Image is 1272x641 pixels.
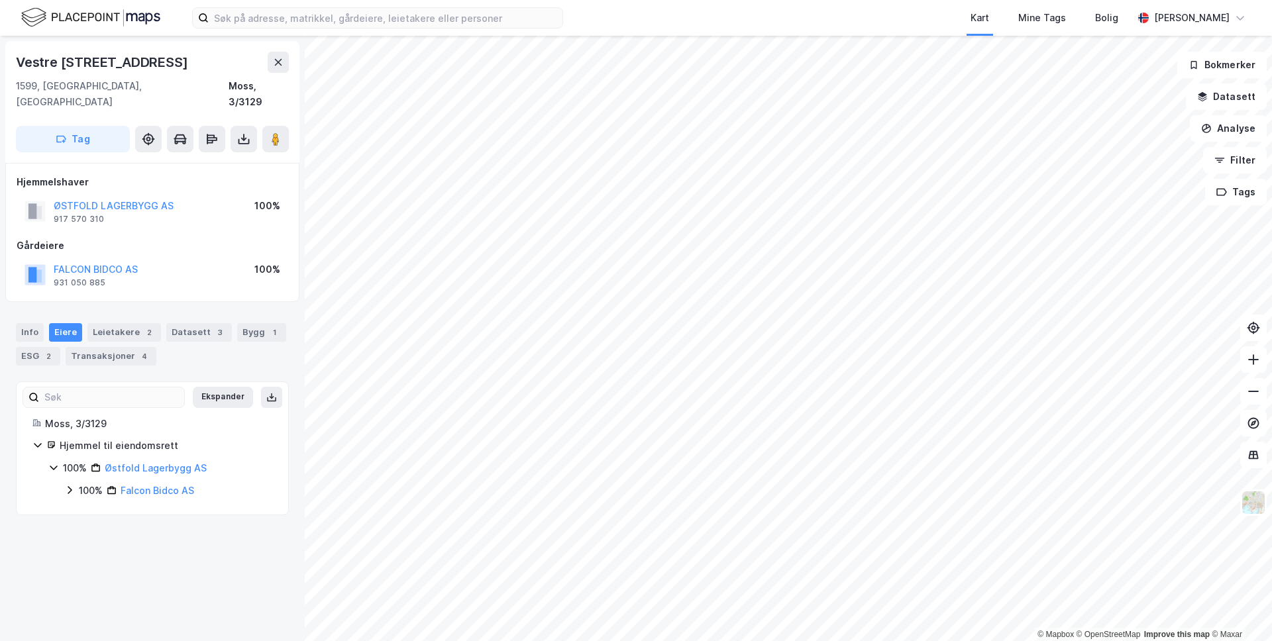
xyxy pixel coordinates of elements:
input: Søk på adresse, matrikkel, gårdeiere, leietakere eller personer [209,8,562,28]
input: Søk [39,387,184,407]
div: Hjemmel til eiendomsrett [60,438,272,454]
div: Info [16,323,44,342]
div: Vestre [STREET_ADDRESS] [16,52,190,73]
img: logo.f888ab2527a4732fd821a326f86c7f29.svg [21,6,160,29]
img: Z [1241,490,1266,515]
div: Mine Tags [1018,10,1066,26]
button: Ekspander [193,387,253,408]
a: Falcon Bidco AS [121,485,194,496]
a: OpenStreetMap [1077,630,1141,639]
a: Mapbox [1037,630,1074,639]
div: 2 [42,350,55,363]
button: Tag [16,126,130,152]
div: Bolig [1095,10,1118,26]
div: 4 [138,350,151,363]
div: Moss, 3/3129 [229,78,289,110]
iframe: Chat Widget [1206,577,1272,641]
button: Tags [1205,179,1267,205]
div: Datasett [166,323,232,342]
div: Leietakere [87,323,161,342]
div: 1599, [GEOGRAPHIC_DATA], [GEOGRAPHIC_DATA] [16,78,229,110]
div: Hjemmelshaver [17,174,288,190]
div: 3 [213,326,227,339]
div: Gårdeiere [17,238,288,254]
button: Analyse [1190,115,1267,142]
div: 931 050 885 [54,277,105,288]
button: Datasett [1186,83,1267,110]
div: [PERSON_NAME] [1154,10,1230,26]
div: 2 [142,326,156,339]
div: Eiere [49,323,82,342]
div: Kontrollprogram for chat [1206,577,1272,641]
div: 917 570 310 [54,214,104,224]
div: Bygg [237,323,286,342]
a: Improve this map [1144,630,1210,639]
div: ESG [16,347,60,366]
div: Moss, 3/3129 [45,416,272,432]
div: 1 [268,326,281,339]
button: Bokmerker [1177,52,1267,78]
div: Kart [971,10,989,26]
div: 100% [63,460,87,476]
button: Filter [1203,147,1267,173]
div: 100% [254,198,280,214]
a: Østfold Lagerbygg AS [105,462,207,473]
div: 100% [254,262,280,277]
div: Transaksjoner [66,347,156,366]
div: 100% [79,483,103,499]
